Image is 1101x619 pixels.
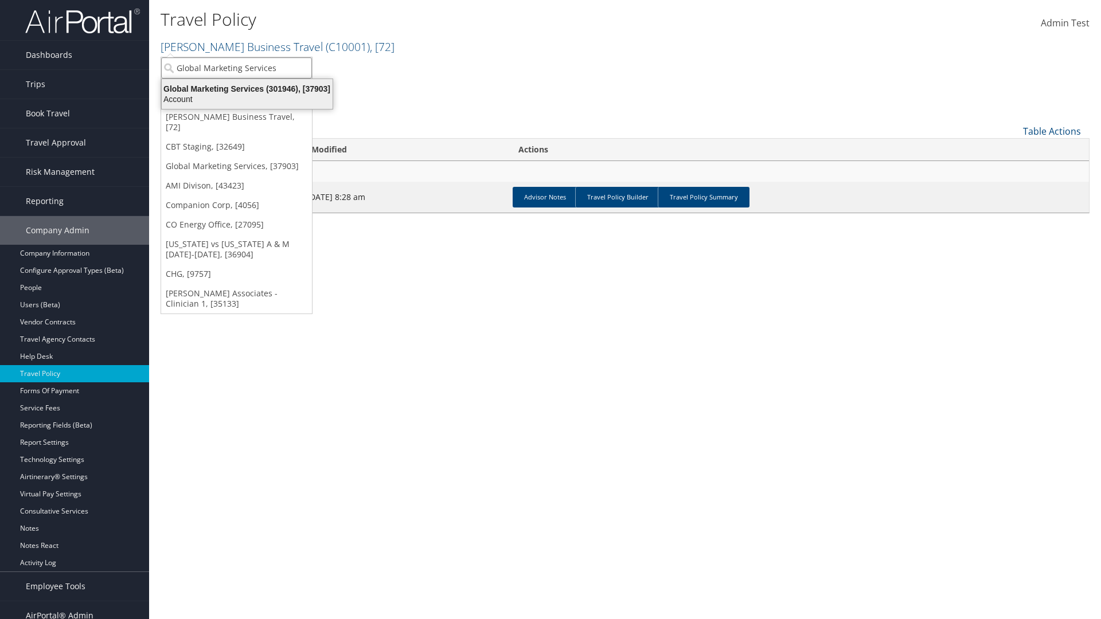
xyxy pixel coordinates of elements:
[161,176,312,195] a: AMI Divison, [43423]
[161,215,312,234] a: CO Energy Office, [27095]
[326,39,370,54] span: ( C10001 )
[26,216,89,245] span: Company Admin
[1023,125,1081,138] a: Table Actions
[513,187,577,207] a: Advisor Notes
[161,156,312,176] a: Global Marketing Services, [37903]
[26,572,85,601] span: Employee Tools
[161,234,312,264] a: [US_STATE] vs [US_STATE] A & M [DATE]-[DATE], [36904]
[161,137,312,156] a: CBT Staging, [32649]
[161,264,312,284] a: CHG, [9757]
[161,7,780,32] h1: Travel Policy
[161,284,312,314] a: [PERSON_NAME] Associates - Clinician 1, [35133]
[508,139,1089,161] th: Actions
[658,187,749,207] a: Travel Policy Summary
[26,128,86,157] span: Travel Approval
[161,161,1089,182] td: [PERSON_NAME] Business Travel
[161,195,312,215] a: Companion Corp, [4056]
[155,84,339,94] div: Global Marketing Services (301946), [37903]
[26,70,45,99] span: Trips
[25,7,140,34] img: airportal-logo.png
[161,39,395,54] a: [PERSON_NAME] Business Travel
[26,158,95,186] span: Risk Management
[301,139,508,161] th: Modified: activate to sort column ascending
[1041,17,1090,29] span: Admin Test
[1041,6,1090,41] a: Admin Test
[26,41,72,69] span: Dashboards
[26,99,70,128] span: Book Travel
[575,187,660,207] a: Travel Policy Builder
[155,94,339,104] div: Account
[161,57,312,79] input: Search Accounts
[161,107,312,137] a: [PERSON_NAME] Business Travel, [72]
[26,187,64,216] span: Reporting
[370,39,395,54] span: , [ 72 ]
[301,182,508,213] td: [DATE] 8:28 am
